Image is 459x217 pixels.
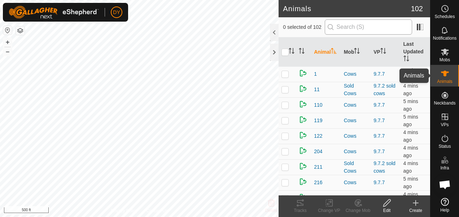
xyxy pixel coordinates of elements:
[434,14,455,19] span: Schedules
[299,84,307,93] img: returning on
[299,177,307,186] img: returning on
[373,118,385,123] a: 9.7.7
[299,162,307,170] img: returning on
[311,37,341,67] th: Animal
[440,166,449,170] span: Infra
[283,23,324,31] span: 0 selected of 102
[314,163,322,171] span: 211
[314,117,322,124] span: 119
[403,98,418,112] span: 7 Sept 2025, 7:12 pm
[331,49,337,55] p-sorticon: Activate to sort
[354,49,360,55] p-sorticon: Activate to sort
[403,191,418,205] span: 7 Sept 2025, 7:13 pm
[314,86,320,93] span: 11
[344,82,368,97] div: Sold Cows
[3,38,12,46] button: +
[403,67,418,81] span: 7 Sept 2025, 7:13 pm
[299,146,307,155] img: returning on
[344,179,368,186] div: Cows
[16,26,25,35] button: Map Layers
[438,144,451,149] span: Status
[283,4,411,13] h2: Animals
[403,145,418,158] span: 7 Sept 2025, 7:13 pm
[344,70,368,78] div: Cows
[373,133,385,139] a: 9.7.7
[344,207,372,214] div: Change Mob
[373,102,385,108] a: 9.7.7
[380,49,386,55] p-sorticon: Activate to sort
[344,101,368,109] div: Cows
[314,70,317,78] span: 1
[440,58,450,62] span: Mobs
[315,207,344,214] div: Change VP
[403,57,409,62] p-sorticon: Activate to sort
[401,207,430,214] div: Create
[372,207,401,214] div: Edit
[147,208,168,214] a: Contact Us
[111,208,138,214] a: Privacy Policy
[434,101,455,105] span: Neckbands
[373,71,385,77] a: 9.7.7
[344,194,368,202] div: Cows
[299,193,307,201] img: returning on
[314,148,322,155] span: 204
[286,207,315,214] div: Tracks
[113,9,120,16] span: DY
[373,160,395,174] a: 9.7.2 sold cows
[314,132,322,140] span: 122
[440,208,449,212] span: Help
[403,114,418,127] span: 7 Sept 2025, 7:12 pm
[344,148,368,155] div: Cows
[325,19,412,35] input: Search (S)
[403,129,418,143] span: 7 Sept 2025, 7:13 pm
[401,37,430,67] th: Last Updated
[403,83,418,96] span: 7 Sept 2025, 7:13 pm
[433,36,456,40] span: Notifications
[299,69,307,77] img: returning on
[344,117,368,124] div: Cows
[299,100,307,108] img: returning on
[441,123,449,127] span: VPs
[289,49,294,55] p-sorticon: Activate to sort
[373,180,385,185] a: 9.7.7
[373,195,385,201] a: 9.7.7
[373,149,385,154] a: 9.7.7
[341,37,371,67] th: Mob
[3,47,12,56] button: –
[434,174,456,195] div: Open chat
[314,179,322,186] span: 216
[299,49,305,55] p-sorticon: Activate to sort
[436,187,454,192] span: Heatmap
[403,160,418,174] span: 7 Sept 2025, 7:13 pm
[344,160,368,175] div: Sold Cows
[314,194,322,202] span: 220
[371,37,400,67] th: VP
[299,131,307,139] img: returning on
[430,195,459,215] a: Help
[437,79,453,84] span: Animals
[344,132,368,140] div: Cows
[314,101,322,109] span: 110
[9,6,99,19] img: Gallagher Logo
[411,3,423,14] span: 102
[3,26,12,35] button: Reset Map
[299,115,307,124] img: returning on
[373,83,395,96] a: 9.7.2 sold cows
[403,176,418,189] span: 7 Sept 2025, 7:12 pm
